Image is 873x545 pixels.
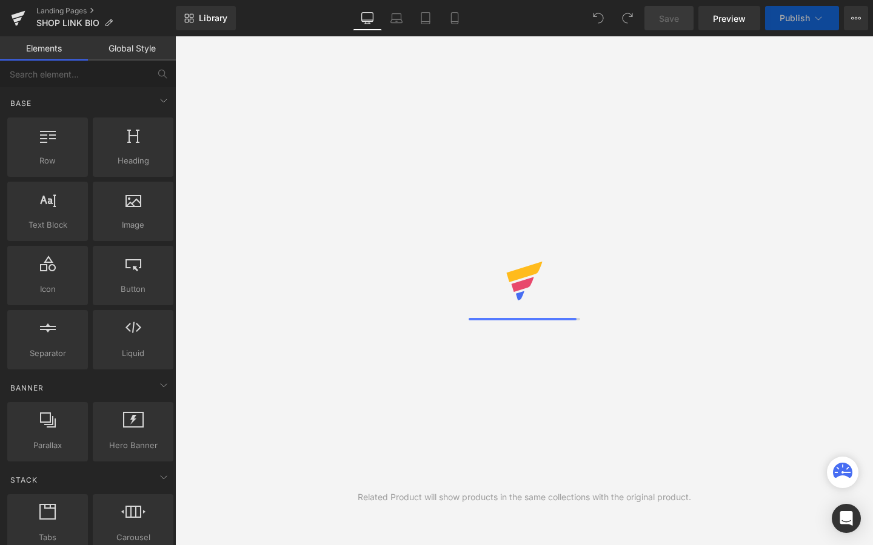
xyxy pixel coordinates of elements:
[844,6,868,30] button: More
[11,219,84,231] span: Text Block
[96,283,170,296] span: Button
[96,219,170,231] span: Image
[11,347,84,360] span: Separator
[9,474,39,486] span: Stack
[713,12,746,25] span: Preview
[382,6,411,30] a: Laptop
[411,6,440,30] a: Tablet
[11,154,84,167] span: Row
[11,283,84,296] span: Icon
[96,439,170,452] span: Hero Banner
[11,439,84,452] span: Parallax
[36,6,176,16] a: Landing Pages
[176,6,236,30] a: New Library
[199,13,227,24] span: Library
[96,347,170,360] span: Liquid
[659,12,679,25] span: Save
[96,154,170,167] span: Heading
[353,6,382,30] a: Desktop
[88,36,176,61] a: Global Style
[780,13,810,23] span: Publish
[698,6,760,30] a: Preview
[358,490,691,504] div: Related Product will show products in the same collections with the original product.
[9,97,33,109] span: Base
[96,531,170,544] span: Carousel
[36,18,99,28] span: SHOP LINK BIO
[832,504,861,533] div: Open Intercom Messenger
[11,531,84,544] span: Tabs
[765,6,839,30] button: Publish
[615,6,640,30] button: Redo
[9,382,45,394] span: Banner
[440,6,469,30] a: Mobile
[586,6,610,30] button: Undo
